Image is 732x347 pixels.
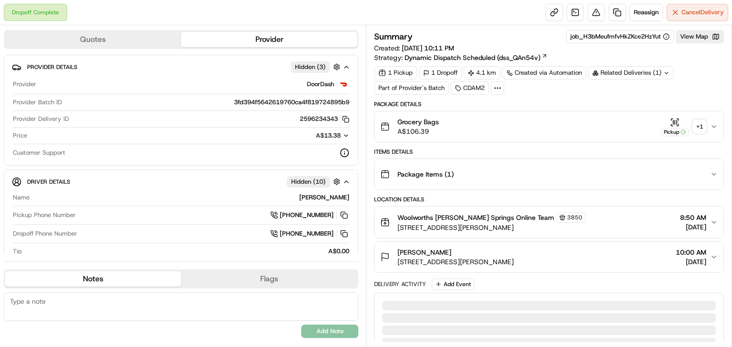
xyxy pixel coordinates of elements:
button: [PERSON_NAME][STREET_ADDRESS][PERSON_NAME]10:00 AM[DATE] [375,242,723,272]
span: Created: [374,43,454,53]
span: Pickup Phone Number [13,211,76,219]
button: Hidden (3) [291,61,343,73]
span: Price [13,131,27,140]
div: [PERSON_NAME] [33,193,349,202]
button: Woolworths [PERSON_NAME] Springs Online Team3850[STREET_ADDRESS][PERSON_NAME]8:50 AM[DATE] [375,207,723,238]
button: A$13.38 [265,131,349,140]
span: Name [13,193,30,202]
button: job_H3bMeufmfvHkZKce2HzYut [570,32,670,41]
span: Provider Delivery ID [13,115,69,123]
div: Strategy: [374,53,548,62]
span: Dropoff Phone Number [13,229,77,238]
span: Provider Details [27,63,77,71]
span: DoorDash [307,80,334,89]
button: Pickup+1 [661,118,706,136]
span: [PERSON_NAME] [397,248,451,257]
a: Dynamic Dispatch Scheduled (dss_QAn54v) [405,53,548,62]
span: Cancel Delivery [681,8,724,17]
button: Flags [181,271,357,287]
span: Hidden ( 3 ) [295,63,325,71]
button: Package Items (1) [375,159,723,189]
div: CDAM2 [451,81,489,95]
span: Hidden ( 10 ) [291,178,325,186]
span: Provider [13,80,36,89]
span: Driver Details [27,178,70,186]
button: Reassign [630,4,663,21]
a: [PHONE_NUMBER] [270,228,349,239]
button: 2596234343 [300,115,349,123]
div: Location Details [374,196,724,203]
button: Grocery BagsA$106.39Pickup+1 [375,111,723,142]
span: Dynamic Dispatch Scheduled (dss_QAn54v) [405,53,540,62]
span: 8:50 AM [680,213,706,222]
span: 3fd394f5642619760ca4f819724895b9 [234,98,349,107]
span: 3850 [567,214,582,221]
div: 1 Dropoff [419,66,462,79]
button: Notes [5,271,181,287]
span: [DATE] 10:11 PM [402,44,454,52]
div: Pickup [661,128,689,136]
span: Provider Batch ID [13,98,62,107]
a: Created via Automation [502,66,586,79]
div: Delivery Activity [374,280,426,288]
button: Provider DetailsHidden (3) [12,59,350,75]
button: Hidden (10) [287,176,343,188]
span: [STREET_ADDRESS][PERSON_NAME] [397,257,514,267]
span: Woolworths [PERSON_NAME] Springs Online Team [397,213,554,222]
span: [DATE] [676,257,706,267]
span: [DATE] [680,222,706,232]
span: 10:00 AM [676,248,706,257]
div: + 1 [693,120,706,133]
div: A$0.00 [26,247,349,256]
a: [PHONE_NUMBER] [270,210,349,220]
span: Customer Support [13,149,65,157]
span: Package Items ( 1 ) [397,169,454,179]
button: CancelDelivery [667,4,728,21]
span: A$13.38 [316,131,341,139]
div: Related Deliveries (1) [588,66,674,79]
span: [PHONE_NUMBER] [280,211,334,219]
button: Quotes [5,32,181,47]
span: Grocery Bags [397,117,439,127]
button: Provider [181,32,357,47]
div: Package Details [374,100,724,108]
button: Driver DetailsHidden (10) [12,174,350,189]
button: View Map [676,30,724,43]
span: [PHONE_NUMBER] [280,229,334,238]
button: Add Event [432,278,474,290]
div: 1 Pickup [374,66,417,79]
img: doordash_logo_v2.png [338,79,349,90]
div: 4.1 km [464,66,500,79]
span: [STREET_ADDRESS][PERSON_NAME] [397,223,586,232]
span: Reassign [634,8,659,17]
span: A$106.39 [397,127,439,136]
button: Pickup [661,118,689,136]
div: Items Details [374,148,724,156]
span: Tip [13,247,22,256]
h3: Summary [374,32,413,41]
